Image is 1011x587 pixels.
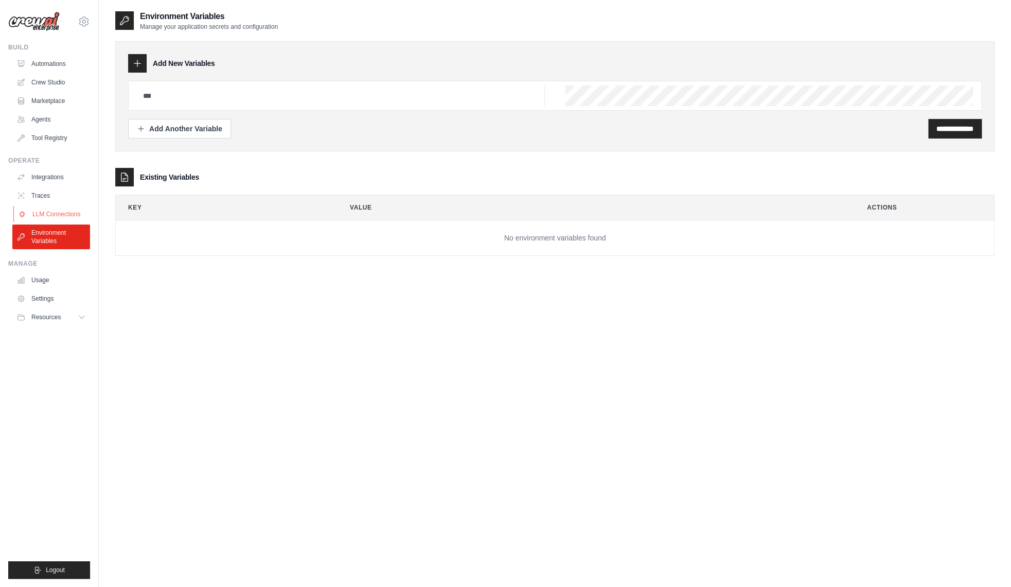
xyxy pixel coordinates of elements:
[8,260,90,268] div: Manage
[855,195,994,220] th: Actions
[12,225,90,249] a: Environment Variables
[13,206,91,222] a: LLM Connections
[116,220,994,256] td: No environment variables found
[8,43,90,51] div: Build
[12,56,90,72] a: Automations
[46,566,65,574] span: Logout
[338,195,846,220] th: Value
[140,10,278,23] h2: Environment Variables
[137,124,222,134] div: Add Another Variable
[31,313,61,321] span: Resources
[12,272,90,288] a: Usage
[140,23,278,31] p: Manage your application secrets and configuration
[12,290,90,307] a: Settings
[12,93,90,109] a: Marketplace
[8,561,90,579] button: Logout
[12,111,90,128] a: Agents
[8,12,60,31] img: Logo
[12,74,90,91] a: Crew Studio
[12,169,90,185] a: Integrations
[116,195,329,220] th: Key
[8,157,90,165] div: Operate
[12,187,90,204] a: Traces
[128,119,231,139] button: Add Another Variable
[153,58,215,68] h3: Add New Variables
[12,309,90,325] button: Resources
[140,172,199,182] h3: Existing Variables
[12,130,90,146] a: Tool Registry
